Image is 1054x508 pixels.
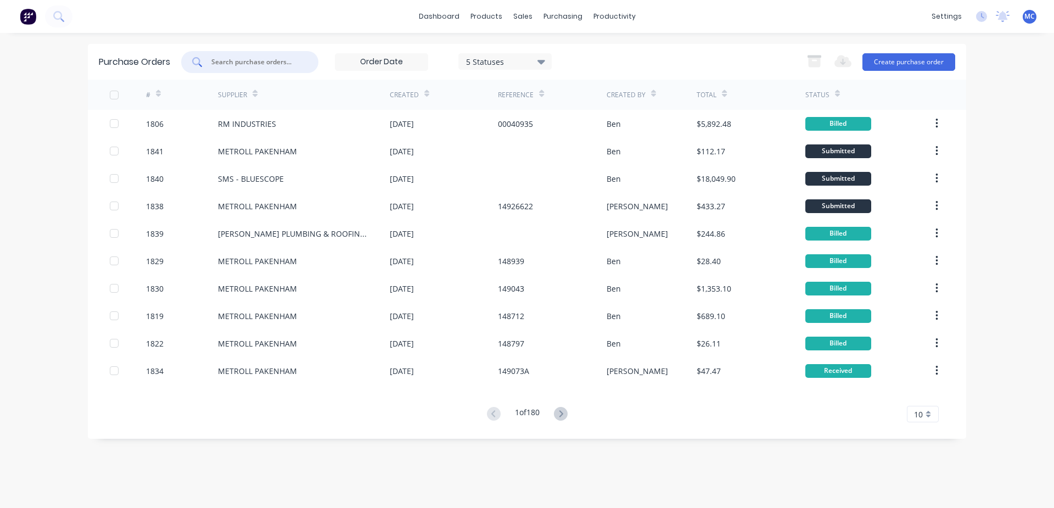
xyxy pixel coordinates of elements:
[218,173,284,185] div: SMS - BLUESCOPE
[146,90,150,100] div: #
[498,310,524,322] div: 148712
[218,365,297,377] div: METROLL PAKENHAM
[588,8,641,25] div: productivity
[218,228,368,239] div: [PERSON_NAME] PLUMBING & ROOFING PRO
[20,8,36,25] img: Factory
[697,90,716,100] div: Total
[498,365,529,377] div: 149073A
[218,310,297,322] div: METROLL PAKENHAM
[805,199,871,213] div: Submitted
[218,283,297,294] div: METROLL PAKENHAM
[390,228,414,239] div: [DATE]
[146,200,164,212] div: 1838
[515,406,540,422] div: 1 of 180
[914,409,923,420] span: 10
[607,146,621,157] div: Ben
[218,255,297,267] div: METROLL PAKENHAM
[218,90,247,100] div: Supplier
[210,57,301,68] input: Search purchase orders...
[146,365,164,377] div: 1834
[697,228,725,239] div: $244.86
[99,55,170,69] div: Purchase Orders
[390,255,414,267] div: [DATE]
[607,338,621,349] div: Ben
[146,118,164,130] div: 1806
[413,8,465,25] a: dashboard
[607,173,621,185] div: Ben
[805,282,871,295] div: Billed
[218,118,276,130] div: RM INDUSTRIES
[146,228,164,239] div: 1839
[805,337,871,350] div: Billed
[498,90,534,100] div: Reference
[146,146,164,157] div: 1841
[607,365,668,377] div: [PERSON_NAME]
[218,146,297,157] div: METROLL PAKENHAM
[607,228,668,239] div: [PERSON_NAME]
[146,310,164,322] div: 1819
[390,200,414,212] div: [DATE]
[805,364,871,378] div: Received
[498,283,524,294] div: 149043
[390,118,414,130] div: [DATE]
[697,200,725,212] div: $433.27
[218,200,297,212] div: METROLL PAKENHAM
[607,118,621,130] div: Ben
[146,173,164,185] div: 1840
[697,365,721,377] div: $47.47
[390,338,414,349] div: [DATE]
[390,365,414,377] div: [DATE]
[498,118,533,130] div: 00040935
[805,254,871,268] div: Billed
[335,54,428,70] input: Order Date
[390,283,414,294] div: [DATE]
[805,309,871,323] div: Billed
[498,200,533,212] div: 14926622
[390,146,414,157] div: [DATE]
[390,90,419,100] div: Created
[697,338,721,349] div: $26.11
[607,310,621,322] div: Ben
[498,255,524,267] div: 148939
[926,8,967,25] div: settings
[805,90,829,100] div: Status
[805,227,871,241] div: Billed
[538,8,588,25] div: purchasing
[508,8,538,25] div: sales
[805,117,871,131] div: Billed
[805,172,871,186] div: Submitted
[697,118,731,130] div: $5,892.48
[390,173,414,185] div: [DATE]
[465,8,508,25] div: products
[697,283,731,294] div: $1,353.10
[466,55,545,67] div: 5 Statuses
[146,338,164,349] div: 1822
[862,53,955,71] button: Create purchase order
[146,255,164,267] div: 1829
[697,255,721,267] div: $28.40
[697,310,725,322] div: $689.10
[1024,12,1035,21] span: MC
[390,310,414,322] div: [DATE]
[697,146,725,157] div: $112.17
[697,173,736,185] div: $18,049.90
[805,144,871,158] div: Submitted
[607,255,621,267] div: Ben
[146,283,164,294] div: 1830
[498,338,524,349] div: 148797
[218,338,297,349] div: METROLL PAKENHAM
[607,283,621,294] div: Ben
[607,200,668,212] div: [PERSON_NAME]
[607,90,646,100] div: Created By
